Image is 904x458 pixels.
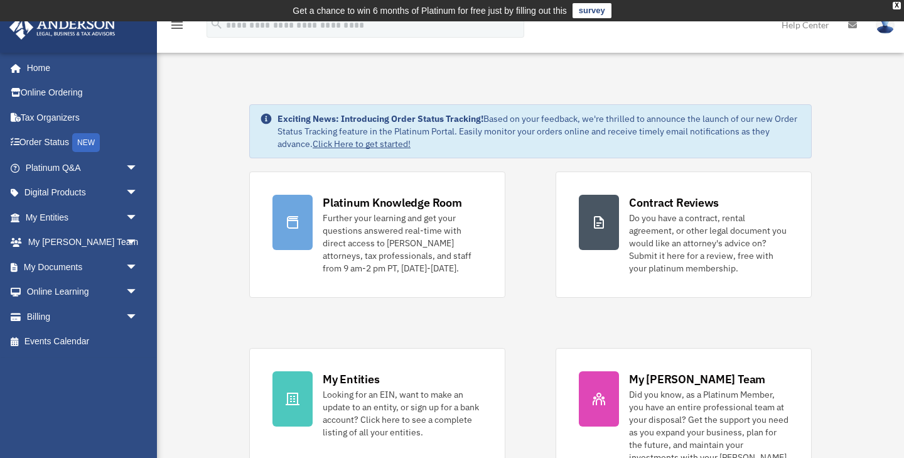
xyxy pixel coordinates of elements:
[126,254,151,280] span: arrow_drop_down
[126,280,151,305] span: arrow_drop_down
[9,80,157,106] a: Online Ordering
[9,155,157,180] a: Platinum Q&Aarrow_drop_down
[126,155,151,181] span: arrow_drop_down
[126,230,151,256] span: arrow_drop_down
[9,55,151,80] a: Home
[573,3,611,18] a: survey
[629,212,788,275] div: Do you have a contract, rental agreement, or other legal document you would like an attorney's ad...
[72,133,100,152] div: NEW
[323,212,482,275] div: Further your learning and get your questions answered real-time with direct access to [PERSON_NAM...
[9,329,157,354] a: Events Calendar
[876,16,895,34] img: User Pic
[323,195,462,210] div: Platinum Knowledge Room
[893,2,901,9] div: close
[126,205,151,231] span: arrow_drop_down
[210,17,223,31] i: search
[277,112,801,150] div: Based on your feedback, we're thrilled to announce the launch of our new Order Status Tracking fe...
[277,113,483,124] strong: Exciting News: Introducing Order Status Tracking!
[556,172,812,298] a: Contract Reviews Do you have a contract, rental agreement, or other legal document you would like...
[313,138,411,150] a: Click Here to get started!
[323,388,482,439] div: Looking for an EIN, want to make an update to an entity, or sign up for a bank account? Click her...
[9,105,157,130] a: Tax Organizers
[323,371,379,387] div: My Entities
[9,230,157,255] a: My [PERSON_NAME] Teamarrow_drop_down
[9,205,157,230] a: My Entitiesarrow_drop_down
[169,22,185,33] a: menu
[629,195,719,210] div: Contract Reviews
[249,172,505,298] a: Platinum Knowledge Room Further your learning and get your questions answered real-time with dire...
[6,15,119,40] img: Anderson Advisors Platinum Portal
[293,3,567,18] div: Get a chance to win 6 months of Platinum for free just by filling out this
[126,304,151,330] span: arrow_drop_down
[629,371,765,387] div: My [PERSON_NAME] Team
[126,180,151,206] span: arrow_drop_down
[9,130,157,156] a: Order StatusNEW
[9,304,157,329] a: Billingarrow_drop_down
[169,18,185,33] i: menu
[9,180,157,205] a: Digital Productsarrow_drop_down
[9,254,157,280] a: My Documentsarrow_drop_down
[9,280,157,305] a: Online Learningarrow_drop_down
